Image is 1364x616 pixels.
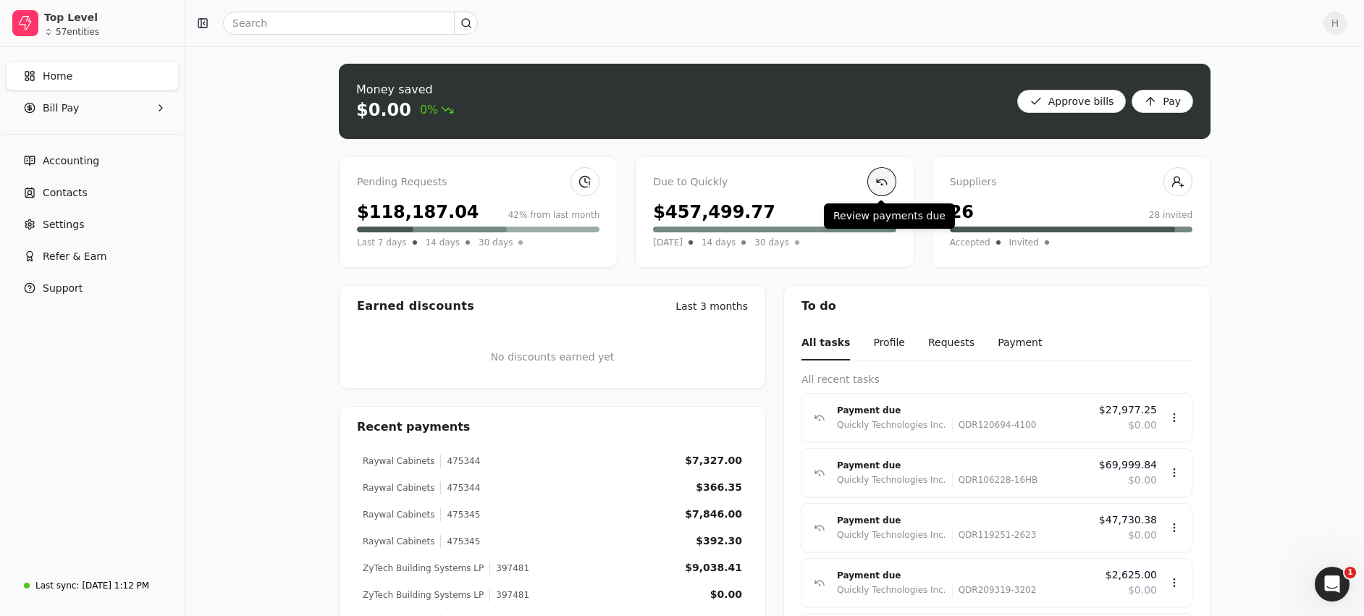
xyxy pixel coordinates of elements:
div: $7,846.00 [685,507,742,522]
span: 14 days [426,235,460,250]
div: Last 3 months [675,299,748,314]
span: $47,730.38 [1099,512,1157,528]
div: Quickly Technologies Inc. [837,418,946,432]
a: Contacts [6,178,179,207]
span: Contacts [43,185,88,201]
span: Home [43,69,72,84]
span: 0% [420,101,454,119]
div: $0.00 [356,98,411,122]
span: Last 7 days [357,235,407,250]
div: 397481 [489,588,529,602]
span: 14 days [702,235,736,250]
div: 57 entities [56,28,99,36]
div: 475345 [440,508,480,521]
button: Profile [873,326,905,360]
button: Bill Pay [6,93,179,122]
span: Bill Pay [43,101,79,116]
a: Last sync:[DATE] 1:12 PM [6,573,179,599]
button: Payment [998,326,1042,360]
span: Invited [1009,235,1039,250]
div: Recent payments [340,407,765,447]
a: Settings [6,210,179,239]
div: To do [784,286,1210,326]
div: Pending Requests [357,174,599,190]
div: $9,038.41 [685,560,742,575]
div: Payment due [837,458,1087,473]
span: Accounting [43,153,99,169]
div: Earned discounts [357,298,474,315]
span: Accepted [950,235,990,250]
div: $118,187.04 [357,199,479,225]
div: $0.00 [710,587,742,602]
div: QDR106228-16HB [952,473,1038,487]
div: No discounts earned yet [491,326,615,388]
div: Money saved [356,81,454,98]
div: Payment due [837,403,1087,418]
div: ZyTech Building Systems LP [363,562,484,575]
div: 397481 [489,562,529,575]
div: QDR119251-2623 [952,528,1037,542]
input: Search [223,12,478,35]
div: Quickly Technologies Inc. [837,473,946,487]
div: QDR209319-3202 [952,583,1037,597]
div: 475344 [440,455,480,468]
span: [DATE] [653,235,683,250]
span: $0.00 [1128,473,1157,488]
span: $69,999.84 [1099,457,1157,473]
span: 30 days [479,235,513,250]
div: Raywal Cabinets [363,481,434,494]
button: Approve bills [1017,90,1127,113]
div: 475344 [440,481,480,494]
div: Quickly Technologies Inc. [837,583,946,597]
div: Top Level [44,10,172,25]
span: Support [43,281,83,296]
div: 42% from last month [508,208,600,221]
div: Raywal Cabinets [363,508,434,521]
span: $0.00 [1128,418,1157,433]
span: Settings [43,217,84,232]
div: QDR120694-4100 [952,418,1037,432]
div: Suppliers [950,174,1192,190]
div: Last sync: [35,579,79,592]
iframe: Intercom live chat [1315,567,1350,602]
a: Home [6,62,179,90]
div: $7,327.00 [685,453,742,468]
button: Support [6,274,179,303]
button: Refer & Earn [6,242,179,271]
span: $0.00 [1128,583,1157,598]
span: $27,977.25 [1099,402,1157,418]
button: All tasks [801,326,850,360]
div: Quickly Technologies Inc. [837,528,946,542]
a: Accounting [6,146,179,175]
div: 28 invited [1149,208,1192,221]
div: Raywal Cabinets [363,455,434,468]
div: $392.30 [696,533,742,549]
div: Payment due [837,513,1087,528]
span: Refer & Earn [43,249,107,264]
div: Due to Quickly [653,174,896,190]
span: 1 [1344,567,1356,578]
p: Review payments due [833,208,946,224]
span: $0.00 [1128,528,1157,543]
div: 475345 [440,535,480,548]
button: Pay [1132,90,1193,113]
div: $366.35 [696,480,742,495]
div: Raywal Cabinets [363,535,434,548]
div: Payment due [837,568,1094,583]
div: $457,499.77 [653,199,775,225]
span: $2,625.00 [1106,568,1157,583]
button: Requests [928,326,974,360]
button: H [1323,12,1347,35]
div: ZyTech Building Systems LP [363,588,484,602]
div: 26 [950,199,974,225]
div: [DATE] 1:12 PM [82,579,149,592]
div: All recent tasks [801,372,1192,387]
span: 30 days [754,235,788,250]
